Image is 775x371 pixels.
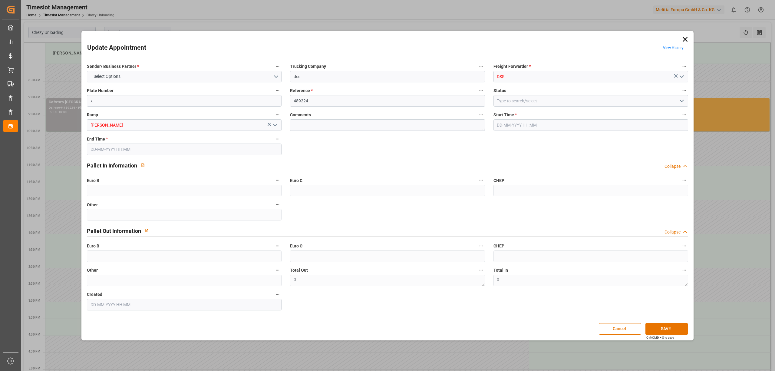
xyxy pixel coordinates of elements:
[680,266,688,274] button: Total In
[477,176,485,184] button: Euro C
[290,63,326,70] span: Trucking Company
[87,161,137,170] h2: Pallet In Information
[87,112,98,118] span: Ramp
[599,323,641,335] button: Cancel
[274,266,282,274] button: Other
[493,267,508,273] span: Total In
[680,242,688,250] button: CHEP
[645,323,688,335] button: SAVE
[274,242,282,250] button: Euro B
[665,163,681,170] div: Collapse
[290,177,302,184] span: Euro C
[274,290,282,298] button: Created
[493,88,506,94] span: Status
[493,63,531,70] span: Freight Forwarder
[87,88,114,94] span: Plate Number
[274,135,282,143] button: End Time *
[477,242,485,250] button: Euro C
[493,243,504,249] span: CHEP
[680,62,688,70] button: Freight Forwarder *
[87,119,282,131] input: Type to search/select
[477,87,485,94] button: Reference *
[274,176,282,184] button: Euro B
[677,96,686,106] button: open menu
[680,176,688,184] button: CHEP
[87,202,98,208] span: Other
[270,121,279,130] button: open menu
[274,200,282,208] button: Other
[477,62,485,70] button: Trucking Company
[274,87,282,94] button: Plate Number
[141,225,153,236] button: View description
[290,88,313,94] span: Reference
[91,73,124,80] span: Select Options
[87,71,282,82] button: open menu
[493,95,688,107] input: Type to search/select
[493,119,688,131] input: DD-MM-YYYY HH:MM
[87,136,108,142] span: End Time
[290,112,311,118] span: Comments
[477,266,485,274] button: Total Out
[87,43,146,53] h2: Update Appointment
[274,111,282,119] button: Ramp
[87,299,282,310] input: DD-MM-YYYY HH:MM
[87,144,282,155] input: DD-MM-YYYY HH:MM
[663,46,684,50] a: View History
[680,111,688,119] button: Start Time *
[87,291,102,298] span: Created
[87,243,99,249] span: Euro B
[274,62,282,70] button: Sender/ Business Partner *
[290,243,302,249] span: Euro C
[87,227,141,235] h2: Pallet Out Information
[87,63,139,70] span: Sender/ Business Partner
[677,72,686,81] button: open menu
[137,159,149,171] button: View description
[477,111,485,119] button: Comments
[87,267,98,273] span: Other
[87,177,99,184] span: Euro B
[290,267,308,273] span: Total Out
[493,112,517,118] span: Start Time
[646,335,674,340] div: Ctrl/CMD + S to save
[665,229,681,235] div: Collapse
[290,275,485,286] textarea: 0
[493,177,504,184] span: CHEP
[680,87,688,94] button: Status
[493,275,688,286] textarea: 0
